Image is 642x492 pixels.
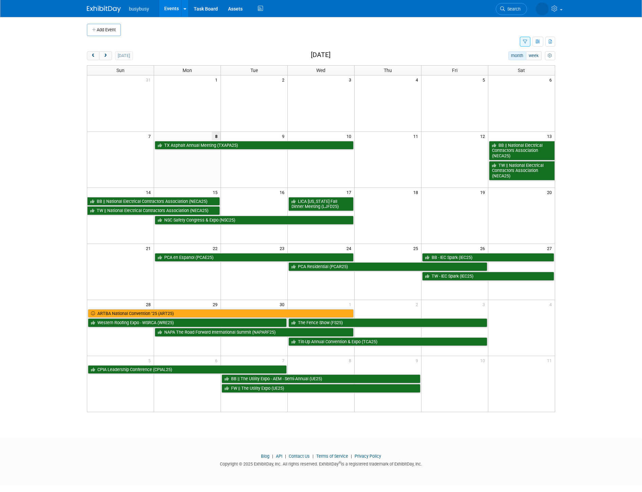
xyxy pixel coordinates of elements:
[279,244,287,252] span: 23
[489,141,555,160] a: BB || National Electrical Contractors Association (NECA25)
[548,54,552,58] i: Personalize Calendar
[288,337,487,346] a: Tilt-Up Annual Convention & Expo (TCA25)
[183,68,192,73] span: Mon
[145,244,154,252] span: 21
[212,300,221,309] span: 29
[413,132,421,140] span: 11
[276,454,282,459] a: API
[88,309,354,318] a: ARTBA National Convention ’25 (ART25)
[422,253,554,262] a: BB - IEC Spark (IEC25)
[526,51,542,60] button: week
[346,188,354,196] span: 17
[452,68,457,73] span: Fri
[546,356,555,365] span: 11
[148,132,154,140] span: 7
[155,253,354,262] a: PCA en Espanol (PCAE25)
[155,141,354,150] a: TX Asphalt Annual Meeting (TXAPA25)
[311,51,331,59] h2: [DATE]
[413,244,421,252] span: 25
[479,244,488,252] span: 26
[546,188,555,196] span: 20
[508,51,526,60] button: month
[87,6,121,13] img: ExhibitDay
[99,51,112,60] button: next
[281,356,287,365] span: 7
[482,75,488,84] span: 5
[155,328,354,337] a: NAPA The Road Forward International Summit (NAPARF25)
[145,188,154,196] span: 14
[549,75,555,84] span: 6
[129,6,149,12] span: busybusy
[482,300,488,309] span: 3
[545,51,555,60] button: myCustomButton
[479,132,488,140] span: 12
[413,188,421,196] span: 18
[288,197,354,211] a: LICA [US_STATE] Fall Dinner Meeting (LJFD25)
[316,454,348,459] a: Terms of Service
[155,216,354,225] a: NSC Safety Congress & Expo (NSC25)
[546,244,555,252] span: 27
[346,132,354,140] span: 10
[415,356,421,365] span: 9
[222,384,420,393] a: FW || The Utility Expo (UE25)
[505,6,521,12] span: Search
[145,75,154,84] span: 31
[348,356,354,365] span: 8
[214,75,221,84] span: 1
[281,132,287,140] span: 9
[422,272,554,281] a: TW - IEC Spark (IEC25)
[346,244,354,252] span: 24
[355,454,381,459] a: Privacy Policy
[546,132,555,140] span: 13
[279,188,287,196] span: 16
[214,356,221,365] span: 6
[145,300,154,309] span: 28
[281,75,287,84] span: 2
[348,300,354,309] span: 1
[116,68,125,73] span: Sun
[88,365,287,374] a: CPIA Leadership Conference (CPIAL25)
[212,188,221,196] span: 15
[311,454,315,459] span: |
[222,374,420,383] a: BB || The Utility Expo - AEM - Semi-Annual (UE25)
[479,356,488,365] span: 10
[489,161,555,180] a: TW || National Electrical Contractors Association (NECA25)
[148,356,154,365] span: 5
[479,188,488,196] span: 19
[88,318,287,327] a: Western Roofing Expo - WSRCA (WRE25)
[384,68,392,73] span: Thu
[536,2,549,15] img: Braden Gillespie
[289,454,310,459] a: Contact Us
[339,461,341,464] sup: ®
[261,454,269,459] a: Blog
[496,3,527,15] a: Search
[415,75,421,84] span: 4
[270,454,275,459] span: |
[316,68,325,73] span: Wed
[518,68,525,73] span: Sat
[348,75,354,84] span: 3
[279,300,287,309] span: 30
[87,206,220,215] a: TW || National Electrical Contractors Association (NECA25)
[283,454,288,459] span: |
[288,318,487,327] a: The Fence Show (FS25)
[115,51,133,60] button: [DATE]
[415,300,421,309] span: 2
[212,132,221,140] span: 8
[288,262,487,271] a: PCA Residential (PCAR25)
[349,454,354,459] span: |
[250,68,258,73] span: Tue
[87,24,121,36] button: Add Event
[212,244,221,252] span: 22
[549,300,555,309] span: 4
[87,197,220,206] a: BB || National Electrical Contractors Association (NECA25)
[87,51,99,60] button: prev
